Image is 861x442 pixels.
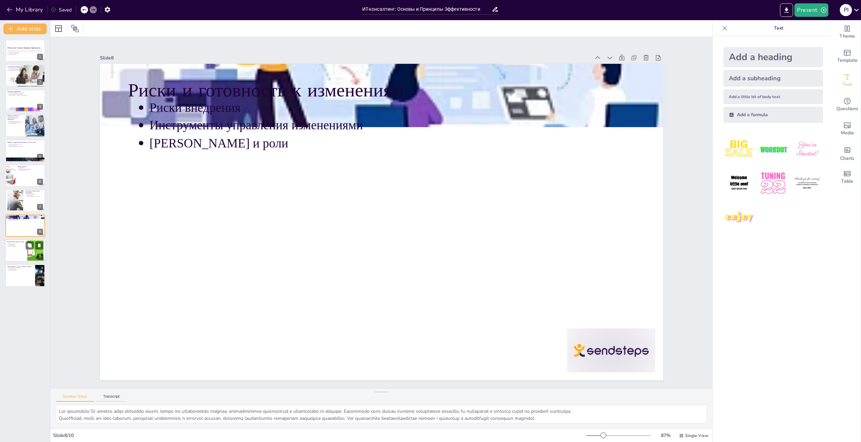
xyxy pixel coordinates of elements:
div: 5 [5,140,45,162]
span: Media [841,129,854,137]
div: 1 [37,54,43,60]
div: 87 % [658,432,674,439]
button: My Library [5,4,46,15]
span: Text [843,81,852,88]
div: 8 [5,215,45,237]
p: Риски внедрения [9,217,43,218]
img: 7.jpeg [723,202,755,233]
div: Add images, graphics, shapes or video [834,117,861,141]
p: Фокус на результатах [9,123,23,125]
strong: ИТ-консалтинг: Основы и Принципы Эффективности [7,47,40,49]
p: Инструменты управления изменениями [9,218,43,220]
button: Export to PowerPoint [780,3,793,17]
div: 9 [5,239,45,262]
p: Оптимизация процессов [19,170,43,171]
p: Пример внедрения стратегии [9,121,23,122]
div: Layout [53,23,64,34]
p: Пример: внедрение корпоративных систем (завод) [7,141,43,143]
div: 2 [37,79,43,85]
span: Table [841,178,853,185]
div: 4 [5,115,45,137]
p: Ценность на стыке бизнеса и технологий [9,70,43,71]
p: Приоритет быстрого улучшения [19,168,43,170]
p: Уровни зрелости [19,167,43,168]
p: Суть ИТ‑консалтинга [7,65,43,68]
p: Инструменты управления изменениями [128,291,613,309]
div: Slide 8 / 10 [53,432,586,439]
img: 5.jpeg [757,168,789,199]
p: Импортозамещение [8,246,25,247]
span: Template [837,57,858,64]
div: 2 [5,64,45,87]
button: Present [794,3,828,17]
div: Change the overall theme [834,20,861,44]
div: Add charts and graphs [834,141,861,165]
div: 3 [37,104,43,110]
p: Перспективы на ближайшие годы [9,267,33,268]
div: Saved [51,7,72,13]
div: 5 [37,154,43,160]
p: Кейс дистрибьютора [9,268,33,269]
p: Помощь бизнесу в использовании технологий [9,67,43,69]
p: Generated with [URL] [7,54,43,55]
img: 1.jpeg [723,134,755,165]
div: Add a heading [723,47,823,67]
p: Экономика: бизнес‑кейс и окупаемость [25,190,43,194]
p: Риски внедрения [128,308,613,326]
div: 10 [5,264,45,286]
span: Questions [836,105,858,113]
div: 1 [5,40,45,62]
div: 4 [37,129,43,135]
div: Add ready made slides [834,44,861,69]
div: Slide 8 [173,364,663,370]
button: P i [840,3,852,17]
div: 10 [35,279,43,285]
textarea: Lor ipsumdolo SI-ametco adipi elitseddo eiusm, tempo inc utlaboreetdo magnaa, enimadminimve quisn... [56,405,707,423]
div: 6 [5,165,45,187]
p: Кибербезопасность и управление изменениями [9,95,43,96]
span: Single View [685,433,708,438]
div: Add a formula [723,107,823,123]
p: Генеративный ИИ [8,245,25,246]
img: 3.jpeg [792,134,823,165]
div: 7 [37,204,43,210]
p: [PERSON_NAME] и роли [128,273,613,291]
p: Основные направления ИТ-консалтинга [9,92,43,93]
button: Transcript [97,394,126,402]
button: Delete Slide [35,241,43,249]
div: Get real-time input from your audience [834,93,861,117]
input: Insert title [362,4,492,14]
div: P i [840,4,852,16]
div: 8 [37,229,43,235]
img: 4.jpeg [723,168,755,199]
div: 9 [37,254,43,260]
button: Add slide [3,24,47,34]
img: 2.jpeg [757,134,789,165]
p: Пример бизнес-[PERSON_NAME] [27,196,43,197]
p: Риски и готовность к изменениям [128,322,635,348]
span: Charts [840,155,854,162]
p: Подход к внедрению [9,145,43,146]
p: Text [730,20,827,36]
p: Пример: стратегия и архитектура (сеть магазинов) [7,115,23,121]
p: Рынок [DATE]: спрос и фокус [7,241,25,243]
span: Theme [839,33,855,40]
p: Метрики оценки [27,194,43,196]
p: Оплата за результат [9,269,33,271]
p: Основные направления [7,91,43,93]
p: Использование метрик для оценки [9,122,23,123]
span: Position [71,25,79,33]
div: Add text boxes [834,69,861,93]
button: Speaker Notes [56,394,94,402]
p: Важность новых ролей и регламентов [9,146,43,147]
p: Проблемы с текущими системами [9,143,43,145]
div: 3 [5,90,45,112]
div: Add a little bit of body text [723,89,823,104]
p: [PERSON_NAME] и роли [9,219,43,221]
img: 6.jpeg [792,168,823,199]
div: 6 [37,179,43,185]
div: Add a subheading [723,70,823,87]
p: Риски и готовность к изменениям [7,215,43,217]
p: Тренды на рынке [8,243,25,245]
p: Консультанты как связующее звено [9,68,43,70]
